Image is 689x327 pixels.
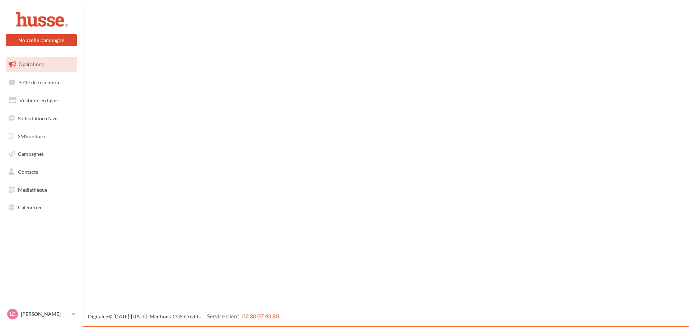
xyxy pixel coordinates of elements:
[4,164,78,179] a: Contacts
[21,310,69,318] p: [PERSON_NAME]
[18,204,42,210] span: Calendrier
[150,313,171,319] a: Mentions
[10,310,15,318] span: LC
[4,200,78,215] a: Calendrier
[173,313,182,319] a: CGS
[88,313,108,319] a: Digitaleo
[4,146,78,162] a: Campagnes
[184,313,201,319] a: Crédits
[18,187,47,193] span: Médiathèque
[18,151,44,157] span: Campagnes
[4,182,78,197] a: Médiathèque
[18,79,59,85] span: Boîte de réception
[19,61,44,67] span: Opérations
[207,313,239,319] span: Service client
[18,115,58,121] span: Sollicitation d'avis
[4,111,78,126] a: Sollicitation d'avis
[6,307,77,321] a: LC [PERSON_NAME]
[6,34,77,46] button: Nouvelle campagne
[4,129,78,144] a: SMS unitaire
[242,313,279,319] span: 02 30 07 43 80
[18,169,38,175] span: Contacts
[4,93,78,108] a: Visibilité en ligne
[18,133,46,139] span: SMS unitaire
[4,75,78,90] a: Boîte de réception
[4,57,78,72] a: Opérations
[19,97,58,103] span: Visibilité en ligne
[88,313,279,319] span: © [DATE]-[DATE] - - -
